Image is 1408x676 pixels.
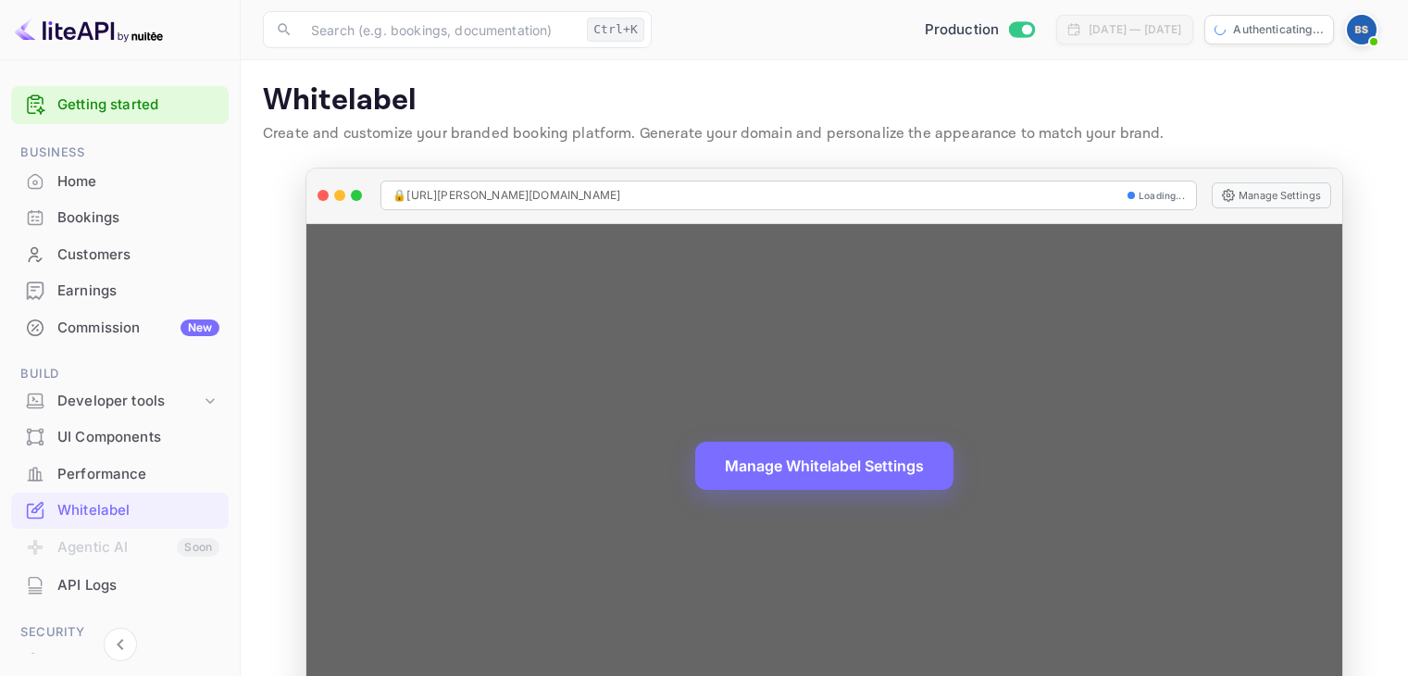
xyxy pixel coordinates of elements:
[11,310,229,346] div: CommissionNew
[695,442,953,490] button: Manage Whitelabel Settings
[917,19,1042,41] div: Switch to Sandbox mode
[11,457,229,493] div: Performance
[1139,189,1185,203] span: Loading...
[181,319,219,336] div: New
[57,500,219,521] div: Whitelabel
[57,427,219,448] div: UI Components
[104,628,137,661] button: Collapse navigation
[11,273,229,307] a: Earnings
[11,493,229,529] div: Whitelabel
[57,575,219,596] div: API Logs
[11,237,229,273] div: Customers
[11,273,229,309] div: Earnings
[11,385,229,418] div: Developer tools
[57,650,219,671] div: Team management
[1347,15,1377,44] img: Brian Savidge
[11,457,229,491] a: Performance
[11,622,229,643] span: Security
[57,391,201,412] div: Developer tools
[11,493,229,527] a: Whitelabel
[11,419,229,454] a: UI Components
[1089,21,1181,38] div: [DATE] — [DATE]
[11,200,229,236] div: Bookings
[300,11,579,48] input: Search (e.g. bookings, documentation)
[1212,182,1331,208] button: Manage Settings
[1233,21,1324,38] p: Authenticating...
[57,244,219,266] div: Customers
[263,82,1386,119] p: Whitelabel
[57,464,219,485] div: Performance
[11,164,229,200] div: Home
[11,364,229,384] span: Build
[392,187,620,204] span: 🔒 [URL][PERSON_NAME][DOMAIN_NAME]
[11,200,229,234] a: Bookings
[11,143,229,163] span: Business
[15,15,163,44] img: LiteAPI logo
[11,237,229,271] a: Customers
[11,164,229,198] a: Home
[587,18,644,42] div: Ctrl+K
[263,123,1386,145] p: Create and customize your branded booking platform. Generate your domain and personalize the appe...
[11,568,229,604] div: API Logs
[925,19,1000,41] span: Production
[11,568,229,602] a: API Logs
[11,86,229,124] div: Getting started
[11,310,229,344] a: CommissionNew
[11,419,229,456] div: UI Components
[57,318,219,339] div: Commission
[57,281,219,302] div: Earnings
[57,171,219,193] div: Home
[57,207,219,229] div: Bookings
[57,94,219,116] a: Getting started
